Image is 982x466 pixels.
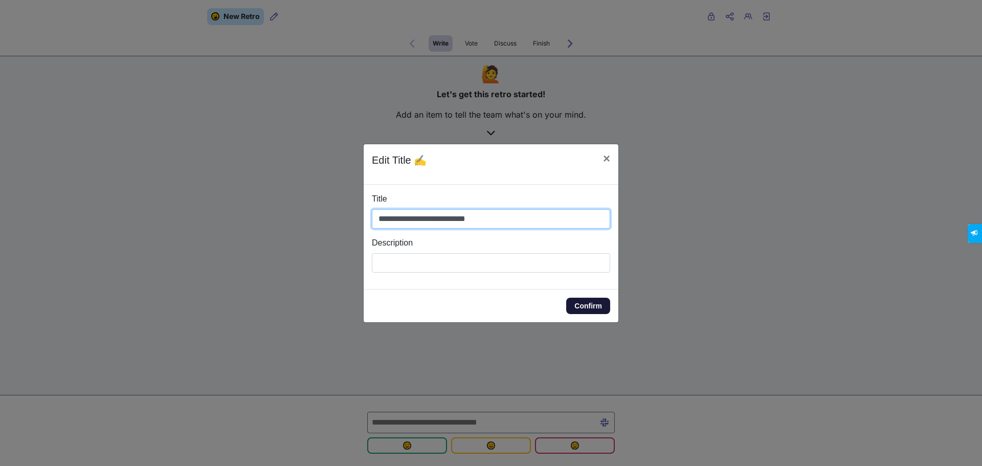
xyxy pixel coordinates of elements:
span: × [603,151,610,165]
p: Edit Title ✍️ [372,152,427,168]
button: Confirm [566,298,610,314]
span:  [7,3,13,10]
button: Close [595,144,618,173]
label: Title [372,193,387,205]
label: Description [372,237,413,249]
